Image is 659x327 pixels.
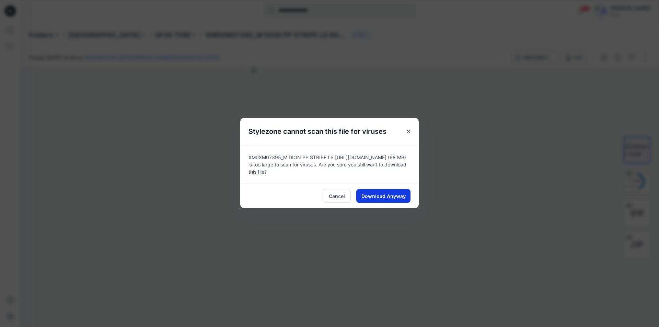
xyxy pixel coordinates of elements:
h5: Stylezone cannot scan this file for viruses [240,118,395,145]
button: Download Anyway [356,189,411,203]
button: Cancel [323,189,351,203]
div: XM0XM07395_M DION PP STRIPE LS [URL][DOMAIN_NAME] (68 MB) is too large to scan for viruses. Are y... [240,145,419,184]
button: Close [402,125,415,138]
span: Cancel [329,192,345,200]
span: Download Anyway [361,192,406,200]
